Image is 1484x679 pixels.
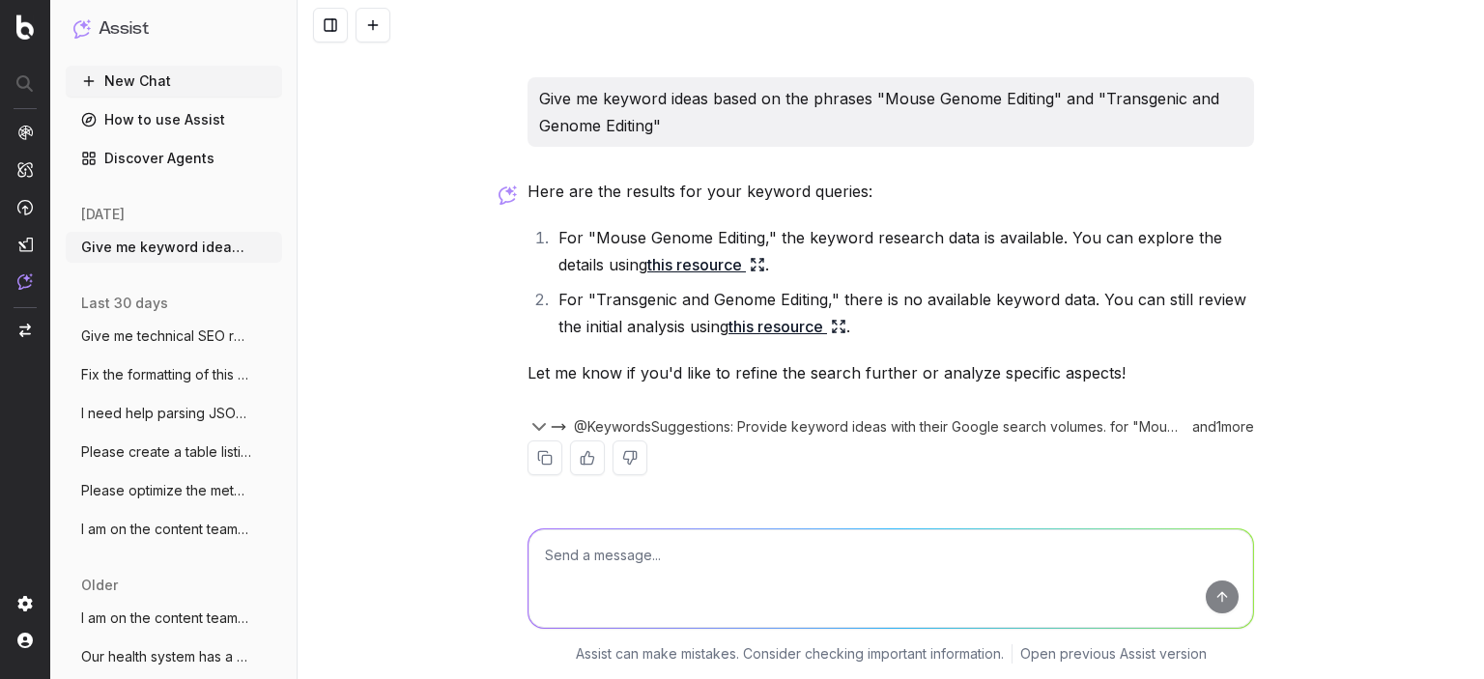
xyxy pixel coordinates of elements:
p: Here are the results for your keyword queries: [528,178,1254,205]
span: Our health system has a spine treatment [81,647,251,666]
button: Please create a table listing all tags, [66,437,282,467]
button: Our health system has a spine treatment [66,641,282,672]
h1: Assist [99,15,149,42]
span: Please create a table listing all tags, [81,442,251,462]
p: Let me know if you'd like to refine the search further or analyze specific aspects! [528,359,1254,386]
a: Discover Agents [66,143,282,174]
span: Please optimize the metadata (title tag [81,481,251,500]
img: Setting [17,596,33,611]
span: Give me technical SEO recommendations fo [81,326,251,346]
button: New Chat [66,66,282,97]
img: Studio [17,237,33,252]
button: @KeywordsSuggestions: Provide keyword ideas with their Google search volumes. for "Mouse Genome E... [551,417,1184,437]
p: Give me keyword ideas based on the phrases "Mouse Genome Editing" and "Transgenic and Genome Edit... [539,85,1242,139]
img: Assist [17,273,33,290]
span: Give me keyword ideas with Google search [81,238,251,257]
li: For "Transgenic and Genome Editing," there is no available keyword data. You can still review the... [553,286,1254,340]
button: Give me keyword ideas with Google search [66,232,282,263]
span: [DATE] [81,205,125,224]
a: this resource [728,313,846,340]
button: Give me technical SEO recommendations fo [66,321,282,352]
img: Analytics [17,125,33,140]
img: Intelligence [17,161,33,178]
span: I need help parsing JSON into a simple t [81,404,251,423]
button: Please optimize the metadata (title tag [66,475,282,506]
img: Switch project [19,324,31,337]
a: this resource [647,251,765,278]
button: I am on the content team for a [US_STATE] [66,603,282,634]
img: Botify logo [16,14,34,40]
img: Assist [73,19,91,38]
img: Activation [17,199,33,215]
button: I need help parsing JSON into a simple t [66,398,282,429]
a: How to use Assist [66,104,282,135]
span: @KeywordsSuggestions: Provide keyword ideas with their Google search volumes. for "Mouse Genome E... [574,417,1184,437]
a: Open previous Assist version [1020,644,1207,664]
img: My account [17,633,33,648]
button: I am on the content team for a [US_STATE] [66,514,282,545]
span: Fix the formatting of this e-mail: I wa [81,365,251,384]
li: For "Mouse Genome Editing," the keyword research data is available. You can explore the details u... [553,224,1254,278]
span: I am on the content team for a [US_STATE] [81,608,251,628]
div: and 1 more [1184,417,1254,437]
p: Assist can make mistakes. Consider checking important information. [576,644,1004,664]
span: older [81,576,118,595]
img: Botify assist logo [499,185,517,205]
button: Fix the formatting of this e-mail: I wa [66,359,282,390]
span: I am on the content team for a [US_STATE] [81,520,251,539]
span: last 30 days [81,294,168,313]
button: Assist [73,15,274,42]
